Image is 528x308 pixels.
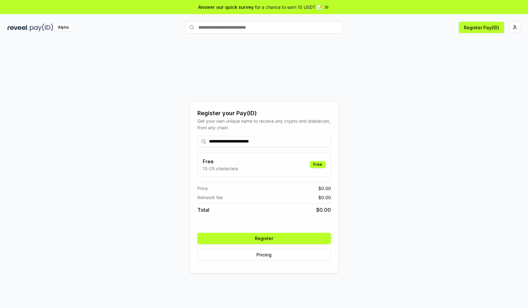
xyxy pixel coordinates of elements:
span: Answer our quick survey [198,4,254,10]
div: Get your own unique name to receive any crypto and stablecoin, from any chain [197,118,331,131]
span: Network fee [197,194,223,201]
div: Alpha [54,24,72,31]
span: $ 0.00 [318,185,331,192]
span: Total [197,206,209,214]
button: Register Pay(ID) [459,22,504,33]
span: Price [197,185,208,192]
span: $ 0.00 [316,206,331,214]
div: Free [310,161,326,168]
img: reveel_dark [8,24,29,31]
button: Pricing [197,249,331,260]
img: pay_id [30,24,53,31]
p: 13-25 characters [203,165,238,172]
div: Register your Pay(ID) [197,109,331,118]
button: Register [197,233,331,244]
span: for a chance to earn 10 USDT 📝 [255,4,322,10]
span: $ 0.00 [318,194,331,201]
h3: Free [203,158,238,165]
